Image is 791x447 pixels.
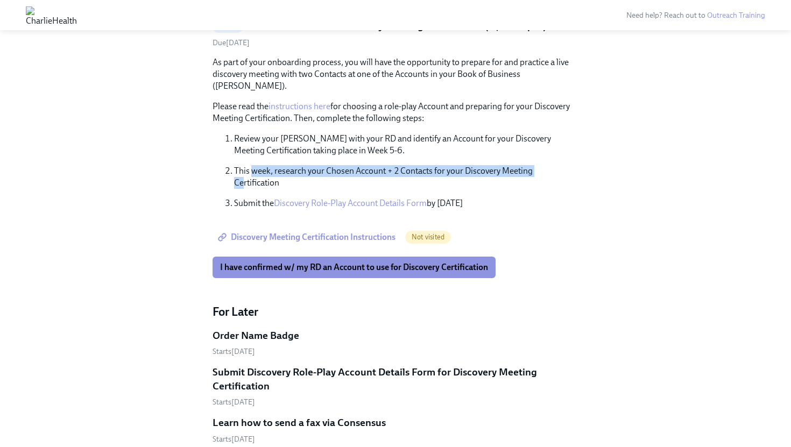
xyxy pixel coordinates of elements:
[274,198,427,208] a: Discovery Role-Play Account Details Form
[220,262,488,273] span: I have confirmed w/ my RD an Account to use for Discovery Certification
[269,101,330,111] a: instructions here
[405,233,451,241] span: Not visited
[26,6,77,24] img: CharlieHealth
[213,101,578,124] p: Please read the for choosing a role-play Account and preparing for your Discovery Meeting Certifi...
[213,347,255,356] span: Wednesday, August 13th 2025, 7:00 am
[213,416,386,430] h5: Learn how to send a fax via Consensus
[220,232,395,243] span: Discovery Meeting Certification Instructions
[213,365,578,407] a: Submit Discovery Role-Play Account Details Form for Discovery Meeting CertificationStarts[DATE]
[626,11,765,20] span: Need help? Reach out to
[234,133,578,157] p: Review your [PERSON_NAME] with your RD and identify an Account for your Discovery Meeting Certifi...
[213,398,255,407] span: Thursday, August 14th 2025, 7:00 am
[213,435,255,444] span: Friday, August 15th 2025, 7:00 am
[213,329,578,357] a: Order Name BadgeStarts[DATE]
[707,11,765,20] a: Outreach Training
[213,19,578,48] a: To DoChoose Account for Discovery Meeting Certification (w/ RD Input)Due[DATE]
[213,304,578,320] h4: For Later
[234,197,578,209] p: Submit the by [DATE]
[213,257,496,278] button: I have confirmed w/ my RD an Account to use for Discovery Certification
[213,226,403,248] a: Discovery Meeting Certification Instructions
[234,165,578,189] p: This week, research your Chosen Account + 2 Contacts for your Discovery Meeting Certification
[213,416,578,444] a: Learn how to send a fax via ConsensusStarts[DATE]
[213,365,578,393] h5: Submit Discovery Role-Play Account Details Form for Discovery Meeting Certification
[213,329,299,343] h5: Order Name Badge
[213,38,250,47] span: Thursday, August 14th 2025, 7:00 am
[213,56,578,92] p: As part of your onboarding process, you will have the opportunity to prepare for and practice a l...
